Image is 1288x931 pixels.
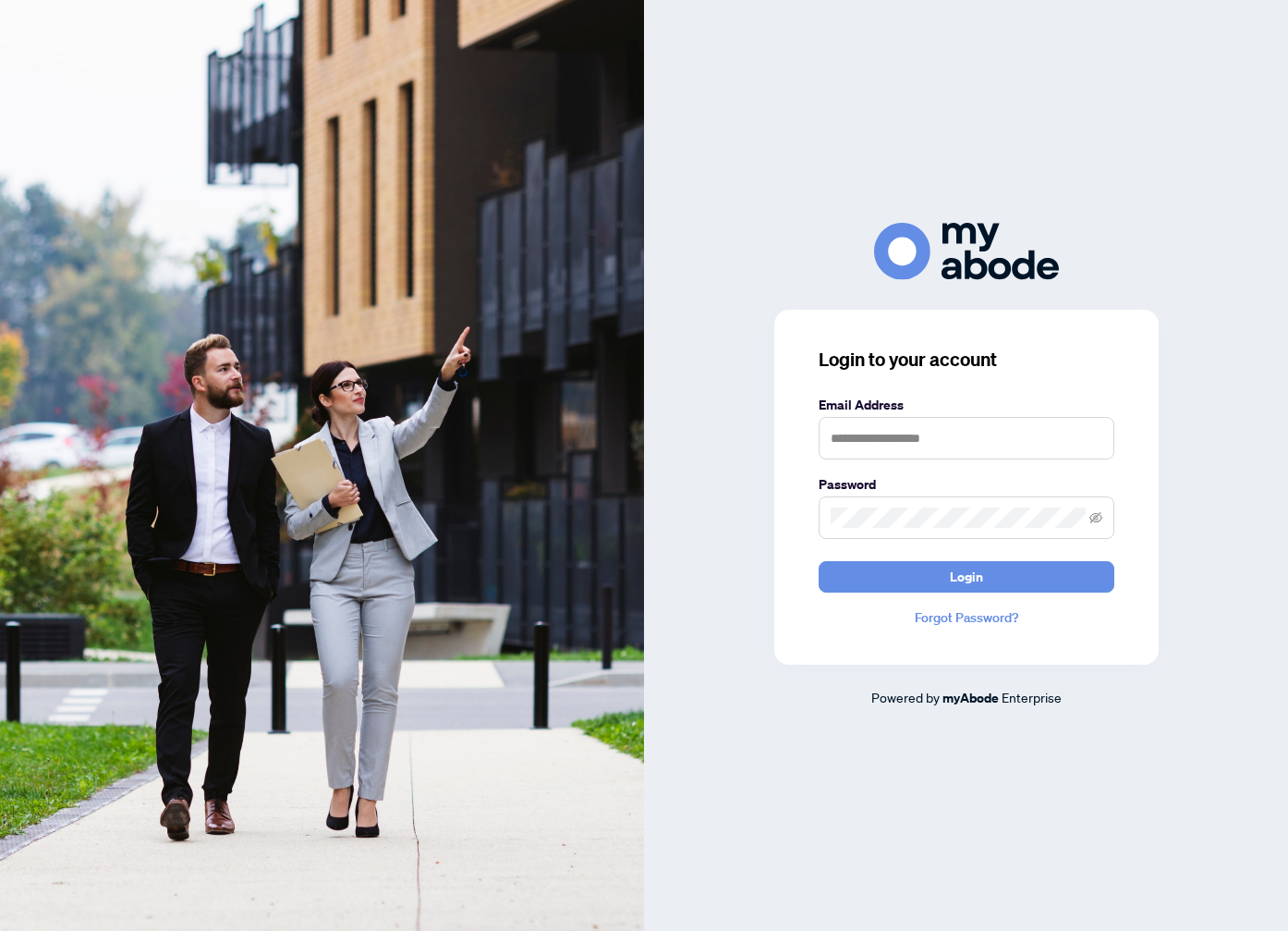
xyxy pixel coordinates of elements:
button: Login [819,561,1114,593]
img: ma-logo [874,223,1059,279]
a: Forgot Password? [819,607,1114,628]
h3: Login to your account [819,347,1114,373]
label: Password [819,474,1114,495]
a: myAbode [942,688,999,708]
label: Email Address [819,395,1114,415]
span: eye-invisible [1089,511,1102,524]
span: Login [950,562,983,592]
span: Powered by [871,689,940,705]
span: Enterprise [1002,689,1062,705]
